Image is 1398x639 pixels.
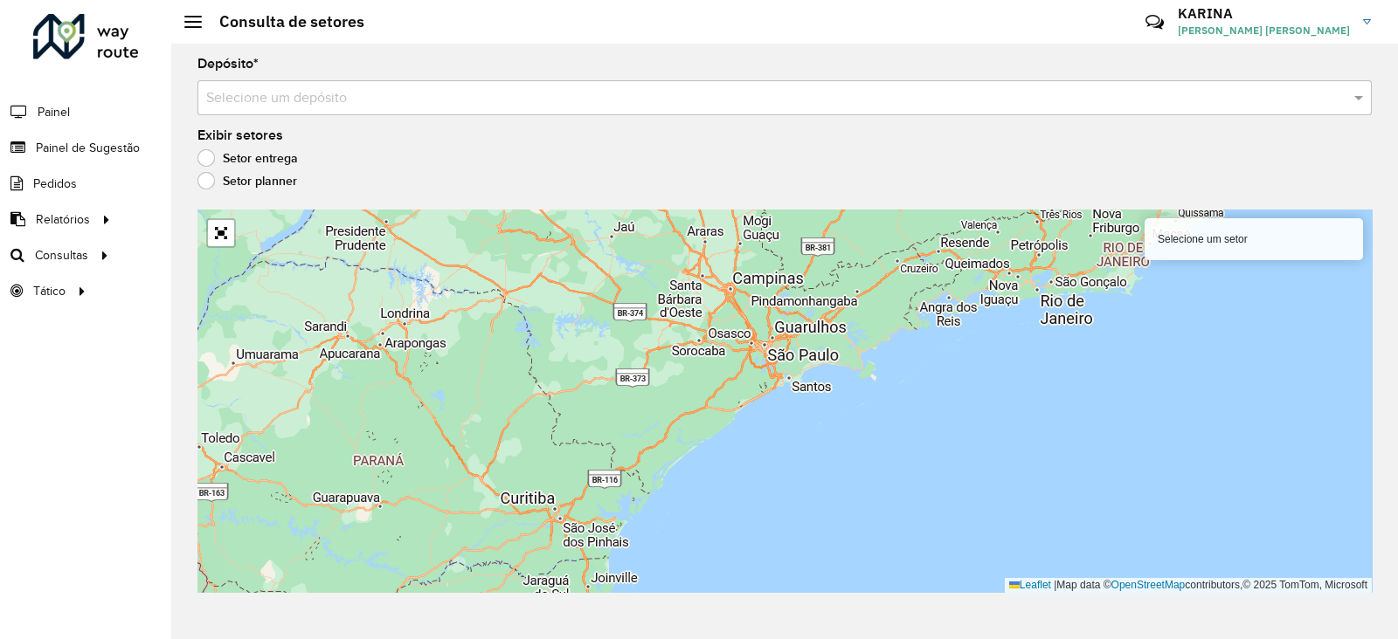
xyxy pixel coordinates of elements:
h3: KARINA [1178,5,1350,22]
a: Contato Rápido [1136,3,1173,41]
label: Exibir setores [197,125,283,146]
label: Setor entrega [197,149,298,167]
label: Depósito [197,53,259,74]
span: [PERSON_NAME] [PERSON_NAME] [1178,23,1350,38]
span: | [1054,579,1056,591]
div: Map data © contributors,© 2025 TomTom, Microsoft [1005,578,1372,593]
label: Setor planner [197,172,297,189]
span: Pedidos [33,175,77,193]
a: Leaflet [1009,579,1051,591]
span: Tático [33,282,66,300]
span: Painel [38,103,70,121]
a: OpenStreetMap [1111,579,1186,591]
span: Relatórios [36,210,90,229]
h2: Consulta de setores [202,12,364,31]
span: Consultas [35,246,88,265]
div: Selecione um setor [1145,218,1363,260]
a: Abrir mapa em tela cheia [208,220,234,246]
span: Painel de Sugestão [36,139,140,157]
